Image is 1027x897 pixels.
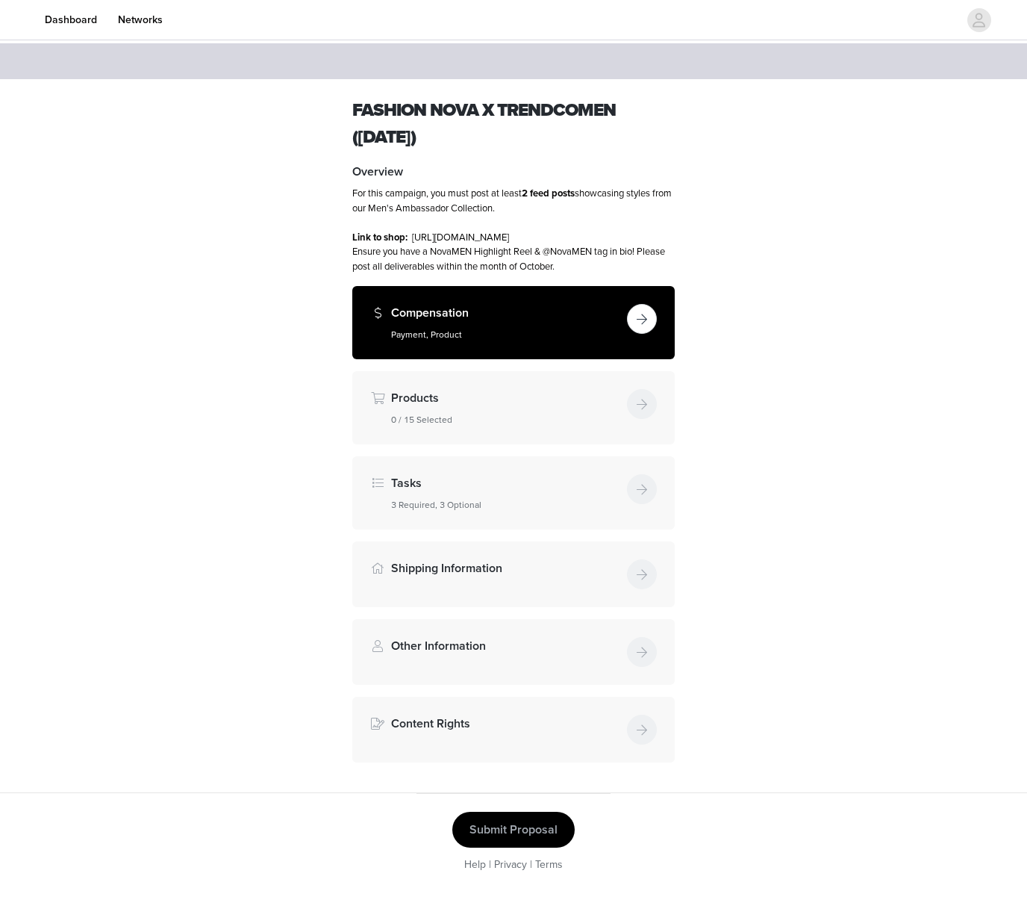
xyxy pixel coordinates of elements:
h4: Tasks [391,474,621,492]
p: For this campaign, you must post at least showcasing styles from our Men's Ambassador Collection. [352,187,675,216]
div: Compensation [352,286,675,359]
a: Dashboard [36,3,106,37]
div: avatar [972,8,986,32]
div: Products [352,371,675,444]
h4: Other Information [391,637,621,655]
a: Networks [109,3,172,37]
h5: 3 Required, 3 Optional [391,498,621,512]
p: Ensure you have a NovaMEN Highlight Reel & @NovaMEN tag in bio! Please post all deliverables with... [352,245,675,274]
div: Content Rights [352,697,675,763]
div: Tasks [352,456,675,530]
a: [URL][DOMAIN_NAME] [412,232,509,243]
h5: Payment, Product [391,328,621,341]
h1: Fashion Nova x TrendCoMEN ([DATE]) [352,97,675,151]
h4: Content Rights [391,715,621,733]
h4: Shipping Information [391,559,621,577]
h4: Products [391,389,621,407]
strong: Link to shop: [352,232,408,243]
a: Terms [535,858,563,871]
h5: 0 / 15 Selected [391,413,621,426]
button: Submit Proposal [452,812,575,848]
div: Shipping Information [352,541,675,607]
a: Help [464,858,486,871]
strong: 2 feed posts [522,187,575,199]
h4: Compensation [391,304,621,322]
span: | [530,858,532,871]
a: Privacy [494,858,527,871]
div: Other Information [352,619,675,685]
h4: Overview [352,163,675,181]
span: | [489,858,491,871]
